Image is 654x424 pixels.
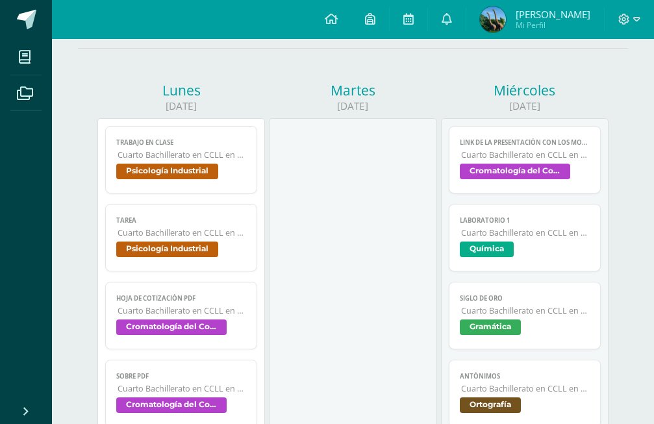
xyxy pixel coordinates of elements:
a: Laboratorio 1Cuarto Bachillerato en CCLL en Diseño GraficoQuímica [449,204,601,271]
span: Psicología Industrial [116,164,218,179]
a: Hoja de cotización PDFCuarto Bachillerato en CCLL en Diseño GraficoCromatología del Color [105,282,257,349]
span: Antónimos [460,372,590,380]
a: Link de la presentación con los mockupsCuarto Bachillerato en CCLL en Diseño GraficoCromatología ... [449,126,601,193]
img: fcc6861f97027a2e6319639759e81fb4.png [480,6,506,32]
span: Cuarto Bachillerato en CCLL en Diseño Grafico [461,149,590,160]
span: Cromatología del Color [116,319,227,335]
span: Cuarto Bachillerato en CCLL en Diseño Grafico [461,305,590,316]
span: Cuarto Bachillerato en CCLL en Diseño Grafico [118,383,246,394]
span: Link de la presentación con los mockups [460,138,590,147]
a: Siglo de oroCuarto Bachillerato en CCLL en Diseño GraficoGramática [449,282,601,349]
span: Química [460,242,514,257]
div: [DATE] [269,99,436,113]
span: Trabajo en clase [116,138,246,147]
span: Ortografía [460,397,521,413]
span: Cromatología del Color [460,164,570,179]
div: [DATE] [97,99,265,113]
span: Cromatología del Color [116,397,227,413]
span: Cuarto Bachillerato en CCLL en Diseño Grafico [118,305,246,316]
span: Tarea [116,216,246,225]
span: Cuarto Bachillerato en CCLL en Diseño Grafico [118,149,246,160]
span: Cuarto Bachillerato en CCLL en Diseño Grafico [461,383,590,394]
span: [PERSON_NAME] [516,8,590,21]
span: Cuarto Bachillerato en CCLL en Diseño Grafico [461,227,590,238]
span: Mi Perfil [516,19,590,31]
div: [DATE] [441,99,609,113]
div: Lunes [97,81,265,99]
a: TareaCuarto Bachillerato en CCLL en Diseño GraficoPsicología Industrial [105,204,257,271]
span: Hoja de cotización PDF [116,294,246,303]
span: Sobre PDF [116,372,246,380]
span: Cuarto Bachillerato en CCLL en Diseño Grafico [118,227,246,238]
span: Siglo de oro [460,294,590,303]
div: Martes [269,81,436,99]
span: Gramática [460,319,521,335]
span: Psicología Industrial [116,242,218,257]
a: Trabajo en claseCuarto Bachillerato en CCLL en Diseño GraficoPsicología Industrial [105,126,257,193]
div: Miércoles [441,81,609,99]
span: Laboratorio 1 [460,216,590,225]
